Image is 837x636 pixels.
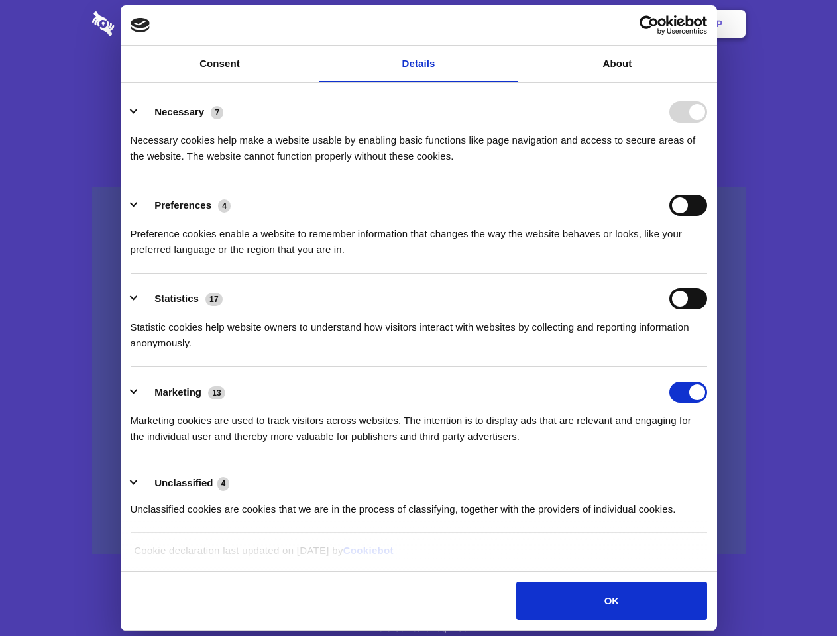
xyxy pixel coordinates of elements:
a: Consent [121,46,319,82]
button: Necessary (7) [131,101,232,123]
button: Preferences (4) [131,195,239,216]
label: Preferences [154,199,211,211]
span: 7 [211,106,223,119]
label: Marketing [154,386,201,397]
div: Statistic cookies help website owners to understand how visitors interact with websites by collec... [131,309,707,351]
a: Wistia video thumbnail [92,187,746,555]
button: Statistics (17) [131,288,231,309]
a: Usercentrics Cookiebot - opens in a new window [591,15,707,35]
div: Unclassified cookies are cookies that we are in the process of classifying, together with the pro... [131,492,707,517]
iframe: Drift Widget Chat Controller [771,570,821,620]
span: 4 [218,199,231,213]
button: Marketing (13) [131,382,234,403]
a: Login [601,3,659,44]
a: About [518,46,717,82]
span: 4 [217,477,230,490]
label: Necessary [154,106,204,117]
div: Cookie declaration last updated on [DATE] by [124,543,713,568]
div: Preference cookies enable a website to remember information that changes the way the website beha... [131,216,707,258]
span: 17 [205,293,223,306]
a: Cookiebot [343,545,394,556]
a: Contact [537,3,598,44]
label: Statistics [154,293,199,304]
img: logo [131,18,150,32]
h4: Auto-redaction of sensitive data, encrypted data sharing and self-destructing private chats. Shar... [92,121,746,164]
span: 13 [208,386,225,399]
img: logo-wordmark-white-trans-d4663122ce5f474addd5e946df7df03e33cb6a1c49d2221995e7729f52c070b2.svg [92,11,205,36]
a: Details [319,46,518,82]
a: Pricing [389,3,447,44]
button: OK [516,582,706,620]
h1: Eliminate Slack Data Loss. [92,60,746,107]
div: Marketing cookies are used to track visitors across websites. The intention is to display ads tha... [131,403,707,445]
button: Unclassified (4) [131,475,238,492]
div: Necessary cookies help make a website usable by enabling basic functions like page navigation and... [131,123,707,164]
